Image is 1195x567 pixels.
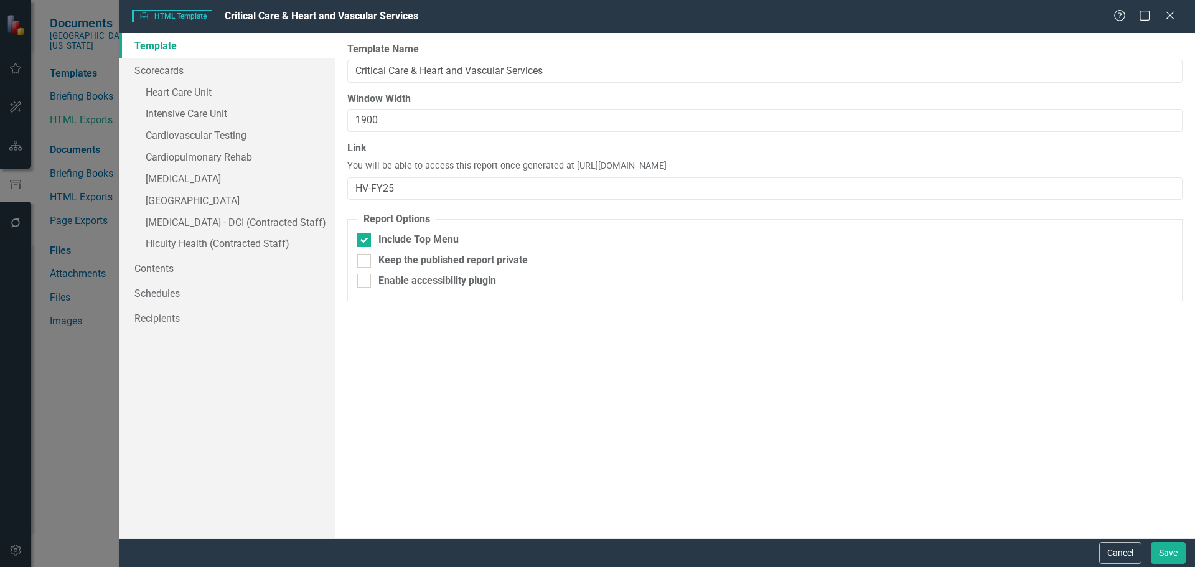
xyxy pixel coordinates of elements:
[119,33,335,58] a: Template
[378,274,496,288] div: Enable accessibility plugin
[119,281,335,306] a: Schedules
[378,253,528,268] div: Keep the published report private
[347,141,1183,156] label: Link
[132,10,212,22] span: HTML Template
[1151,542,1186,564] button: Save
[119,191,335,213] a: [GEOGRAPHIC_DATA]
[119,169,335,191] a: [MEDICAL_DATA]
[119,104,335,126] a: Intensive Care Unit
[119,213,335,235] a: [MEDICAL_DATA] - DCI (Contracted Staff)
[119,256,335,281] a: Contents
[119,126,335,148] a: Cardiovascular Testing
[119,234,335,256] a: Hicuity Health (Contracted Staff)
[378,233,459,247] div: Include Top Menu
[119,83,335,105] a: Heart Care Unit
[347,92,1183,106] label: Window Width
[119,148,335,169] a: Cardiopulmonary Rehab
[357,212,436,227] legend: Report Options
[119,306,335,330] a: Recipients
[347,42,1183,57] label: Template Name
[347,160,667,173] span: You will be able to access this report once generated at [URL][DOMAIN_NAME]
[225,10,418,22] span: Critical Care & Heart and Vascular Services
[1099,542,1141,564] button: Cancel
[119,58,335,83] a: Scorecards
